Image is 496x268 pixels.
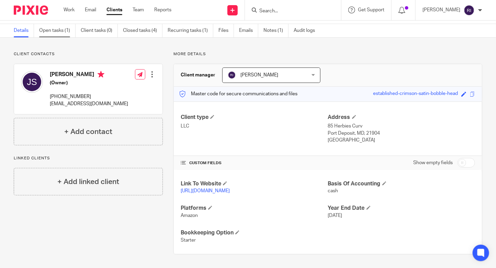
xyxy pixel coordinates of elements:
p: Port Deposit, MD, 21904 [328,130,475,137]
a: [URL][DOMAIN_NAME] [181,188,230,193]
p: [EMAIL_ADDRESS][DOMAIN_NAME] [50,100,128,107]
a: Details [14,24,34,37]
h4: Year End Date [328,205,475,212]
h4: [PERSON_NAME] [50,71,128,80]
p: Linked clients [14,156,163,161]
a: Clients [106,7,122,13]
h4: CUSTOM FIELDS [181,160,328,166]
a: Files [218,24,234,37]
p: [GEOGRAPHIC_DATA] [328,137,475,144]
i: Primary [98,71,104,78]
p: [PHONE_NUMBER] [50,93,128,100]
span: Amazon [181,213,198,218]
p: [PERSON_NAME] [422,7,460,13]
a: Email [85,7,96,13]
a: Team [133,7,144,13]
p: 85 Herbies Curv [328,123,475,130]
h4: Platforms [181,205,328,212]
img: Pixie [14,5,48,15]
a: Reports [154,7,171,13]
label: Show empty fields [413,159,453,166]
span: [DATE] [328,213,342,218]
span: Get Support [358,8,384,12]
a: Emails [239,24,258,37]
h4: Basis Of Accounting [328,180,475,187]
input: Search [259,8,320,14]
h4: Address [328,114,475,121]
p: Client contacts [14,51,163,57]
img: svg%3E [21,71,43,93]
img: svg%3E [228,71,236,79]
h5: (Owner) [50,80,128,86]
p: LLC [181,123,328,130]
span: cash [328,188,338,193]
p: More details [173,51,482,57]
a: Work [64,7,75,13]
h4: + Add linked client [57,176,119,187]
span: [PERSON_NAME] [240,73,278,77]
a: Client tasks (0) [81,24,118,37]
a: Open tasks (1) [39,24,76,37]
h3: Client manager [181,72,215,78]
a: Recurring tasks (1) [168,24,213,37]
a: Notes (1) [263,24,289,37]
img: svg%3E [464,5,475,16]
span: Starter [181,238,196,243]
h4: Client type [181,114,328,121]
a: Closed tasks (4) [123,24,162,37]
p: Master code for secure communications and files [179,90,297,97]
h4: Link To Website [181,180,328,187]
h4: + Add contact [64,126,112,137]
a: Audit logs [294,24,320,37]
h4: Bookkeeping Option [181,229,328,236]
div: established-crimson-satin-bobble-head [373,90,458,98]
